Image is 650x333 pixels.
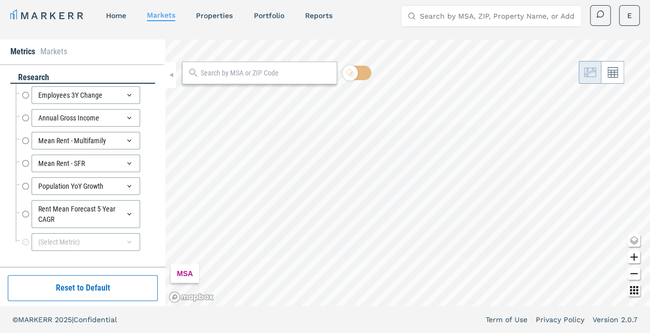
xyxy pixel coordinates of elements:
[305,11,332,20] a: reports
[32,109,140,127] div: Annual Gross Income
[106,11,126,20] a: home
[8,275,158,301] button: Reset to Default
[32,86,140,104] div: Employees 3Y Change
[73,315,117,324] span: Confidential
[627,10,632,21] span: E
[10,72,155,84] div: research
[32,132,140,149] div: Mean Rent - Multifamily
[593,314,638,325] a: Version 2.0.7
[165,39,650,306] canvas: Map
[171,264,199,283] div: MSA
[628,267,640,280] button: Zoom out map button
[10,46,35,58] li: Metrics
[32,177,140,195] div: Population YoY Growth
[147,11,175,19] a: markets
[536,314,584,325] a: Privacy Policy
[40,46,67,58] li: Markets
[169,291,214,303] a: Mapbox logo
[32,233,140,251] div: (Select Metric)
[628,251,640,263] button: Zoom in map button
[486,314,527,325] a: Term of Use
[201,68,331,79] input: Search by MSA or ZIP Code
[253,11,284,20] a: Portfolio
[628,234,640,247] button: Change style map button
[12,315,18,324] span: ©
[10,8,85,23] a: MARKERR
[628,284,640,296] button: Other options map button
[55,315,73,324] span: 2025 |
[32,155,140,172] div: Mean Rent - SFR
[420,6,575,26] input: Search by MSA, ZIP, Property Name, or Address
[32,200,140,228] div: Rent Mean Forecast 5 Year CAGR
[619,5,640,26] button: E
[196,11,233,20] a: properties
[18,315,55,324] span: MARKERR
